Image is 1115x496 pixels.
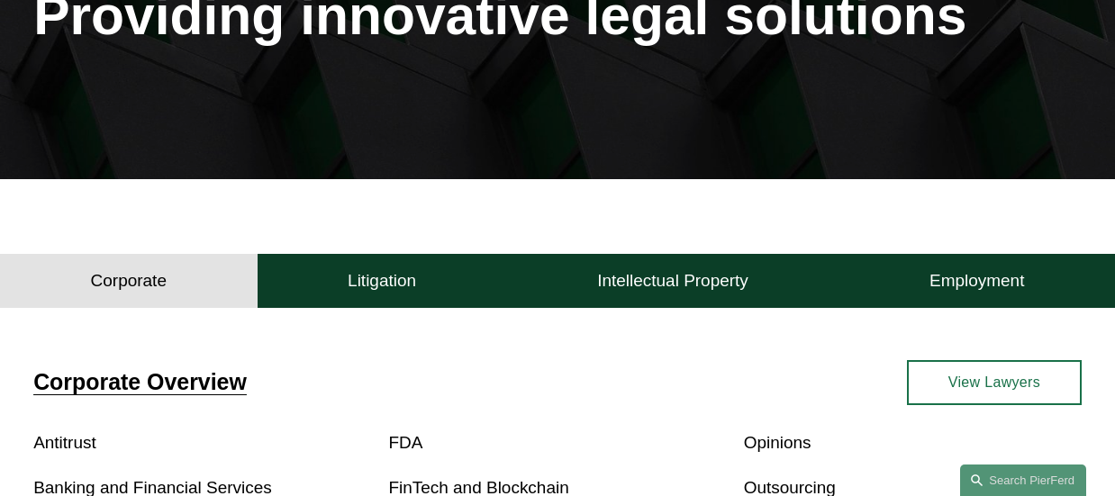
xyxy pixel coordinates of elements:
h4: Corporate [91,270,167,292]
a: Search this site [960,464,1086,496]
a: Antitrust [33,433,96,452]
a: Corporate Overview [33,369,247,394]
h4: Litigation [348,270,416,292]
h4: Employment [929,270,1024,292]
a: View Lawyers [907,360,1082,405]
h4: Intellectual Property [597,270,748,292]
a: FDA [388,433,422,452]
a: Opinions [744,433,811,452]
